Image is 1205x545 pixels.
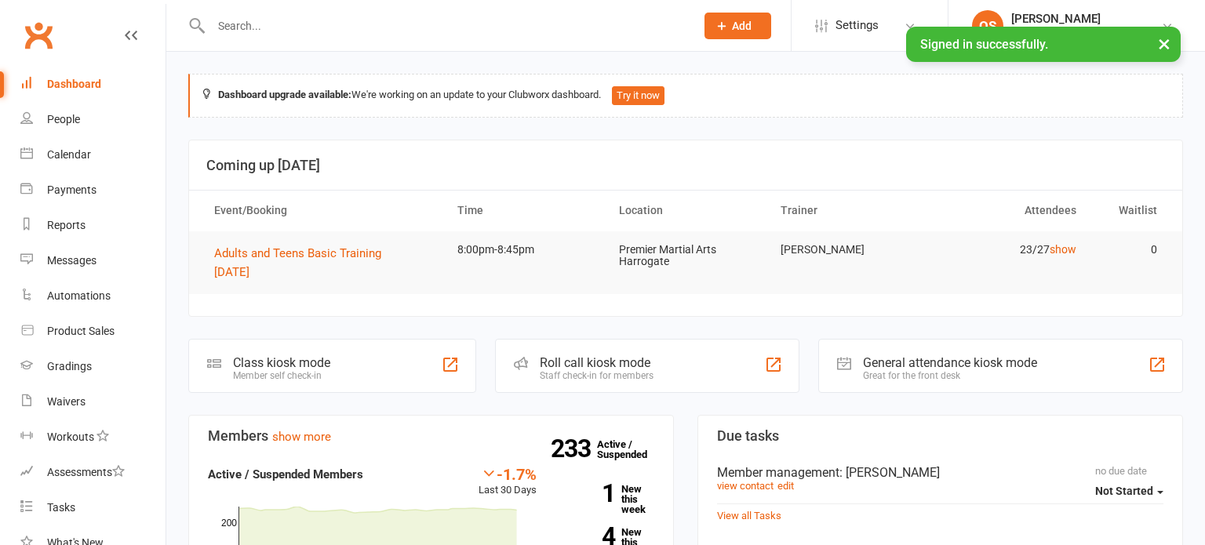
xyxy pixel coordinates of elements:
[20,455,166,490] a: Assessments
[704,13,771,39] button: Add
[597,427,666,471] a: 233Active / Suspended
[605,191,766,231] th: Location
[928,191,1090,231] th: Attendees
[766,231,928,268] td: [PERSON_NAME]
[863,355,1037,370] div: General attendance kiosk mode
[1050,243,1076,256] a: show
[233,370,330,381] div: Member self check-in
[1090,231,1171,268] td: 0
[218,89,351,100] strong: Dashboard upgrade available:
[47,360,92,372] div: Gradings
[20,102,166,137] a: People
[272,430,331,444] a: show more
[47,148,91,161] div: Calendar
[443,191,605,231] th: Time
[20,384,166,420] a: Waivers
[479,465,537,482] div: -1.7%
[777,480,794,492] a: edit
[47,431,94,443] div: Workouts
[839,465,940,480] span: : [PERSON_NAME]
[20,314,166,349] a: Product Sales
[717,428,1163,444] h3: Due tasks
[560,484,654,514] a: 1New this week
[479,465,537,499] div: Last 30 Days
[20,137,166,173] a: Calendar
[200,191,443,231] th: Event/Booking
[214,246,381,279] span: Adults and Teens Basic Training [DATE]
[47,78,101,90] div: Dashboard
[208,467,363,481] strong: Active / Suspended Members
[766,191,928,231] th: Trainer
[20,173,166,208] a: Payments
[20,208,166,243] a: Reports
[20,420,166,455] a: Workouts
[920,37,1048,52] span: Signed in successfully.
[1011,12,1161,26] div: [PERSON_NAME]
[47,466,125,478] div: Assessments
[1095,485,1153,497] span: Not Started
[717,480,774,492] a: view contact
[47,325,115,337] div: Product Sales
[1090,191,1171,231] th: Waitlist
[1095,477,1163,505] button: Not Started
[47,113,80,125] div: People
[20,349,166,384] a: Gradings
[208,428,654,444] h3: Members
[605,231,766,281] td: Premier Martial Arts Harrogate
[206,158,1165,173] h3: Coming up [DATE]
[443,231,605,268] td: 8:00pm-8:45pm
[928,231,1090,268] td: 23/27
[20,490,166,525] a: Tasks
[540,355,653,370] div: Roll call kiosk mode
[233,355,330,370] div: Class kiosk mode
[863,370,1037,381] div: Great for the front desk
[717,465,1163,480] div: Member management
[835,8,879,43] span: Settings
[20,278,166,314] a: Automations
[551,437,597,460] strong: 233
[47,219,86,231] div: Reports
[214,244,429,282] button: Adults and Teens Basic Training [DATE]
[1011,26,1161,40] div: Premier Martial Arts Harrogate
[206,15,684,37] input: Search...
[47,254,96,267] div: Messages
[19,16,58,55] a: Clubworx
[560,481,615,505] strong: 1
[972,10,1003,42] div: OS
[612,86,664,105] button: Try it now
[20,67,166,102] a: Dashboard
[47,183,96,196] div: Payments
[1150,27,1178,60] button: ×
[47,501,75,514] div: Tasks
[717,510,781,521] a: View all Tasks
[47,395,86,408] div: Waivers
[47,289,111,302] div: Automations
[540,370,653,381] div: Staff check-in for members
[20,243,166,278] a: Messages
[732,20,752,32] span: Add
[188,74,1183,118] div: We're working on an update to your Clubworx dashboard.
